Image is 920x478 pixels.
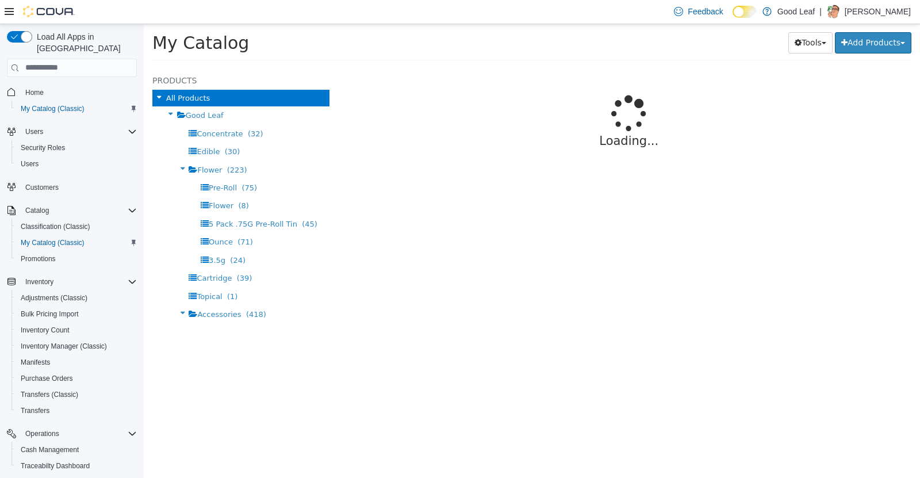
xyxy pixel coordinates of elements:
span: Flower [53,142,78,150]
span: Operations [25,429,59,438]
button: Security Roles [11,140,141,156]
span: Inventory Count [21,326,70,335]
span: Transfers (Classic) [16,388,137,401]
button: Classification (Classic) [11,219,141,235]
span: Bulk Pricing Import [16,307,137,321]
button: Transfers [11,403,141,419]
a: Inventory Manager (Classic) [16,339,112,353]
span: (8) [94,177,105,186]
a: Traceabilty Dashboard [16,459,94,473]
button: Purchase Orders [11,370,141,387]
span: Catalog [25,206,49,215]
a: My Catalog (Classic) [16,102,89,116]
a: Transfers (Classic) [16,388,83,401]
span: (24) [86,232,102,240]
span: Inventory Manager (Classic) [16,339,137,353]
span: Cash Management [16,443,137,457]
input: Dark Mode [733,6,757,18]
h5: Products [9,49,186,63]
span: Catalog [21,204,137,217]
button: Home [2,84,141,101]
span: Accessories [53,286,97,295]
a: Security Roles [16,141,70,155]
button: Adjustments (Classic) [11,290,141,306]
span: Customers [25,183,59,192]
span: (1) [83,268,94,277]
button: Inventory [2,274,141,290]
span: 3.5g [65,232,82,240]
span: Ounce [65,213,89,222]
button: Manifests [11,354,141,370]
span: Users [21,125,137,139]
span: Traceabilty Dashboard [21,461,90,471]
span: (75) [98,159,113,168]
span: Inventory [21,275,137,289]
span: My Catalog [9,9,105,29]
button: Users [21,125,48,139]
span: (71) [94,213,109,222]
span: (418) [102,286,122,295]
span: My Catalog (Classic) [21,238,85,247]
span: (30) [81,123,97,132]
span: Topical [53,268,78,277]
span: Bulk Pricing Import [21,309,79,319]
span: Home [21,85,137,100]
span: Security Roles [16,141,137,155]
span: (45) [158,196,174,204]
button: Promotions [11,251,141,267]
button: Operations [21,427,64,441]
button: Inventory [21,275,58,289]
button: Catalog [21,204,53,217]
button: Catalog [2,202,141,219]
span: Concentrate [53,105,99,114]
span: (223) [83,142,103,150]
span: Manifests [21,358,50,367]
a: Inventory Count [16,323,74,337]
span: My Catalog (Classic) [16,236,137,250]
span: Transfers [21,406,49,415]
span: Cash Management [21,445,79,454]
button: Transfers (Classic) [11,387,141,403]
button: My Catalog (Classic) [11,101,141,117]
span: Manifests [16,355,137,369]
span: My Catalog (Classic) [21,104,85,113]
span: Classification (Classic) [21,222,90,231]
span: Promotions [21,254,56,263]
img: Cova [23,6,75,17]
a: Promotions [16,252,60,266]
span: Feedback [688,6,723,17]
span: Load All Apps in [GEOGRAPHIC_DATA] [32,31,137,54]
span: Traceabilty Dashboard [16,459,137,473]
a: Home [21,86,48,100]
button: Tools [645,8,689,29]
p: | [819,5,822,18]
span: (32) [104,105,120,114]
p: Good Leaf [777,5,815,18]
a: Classification (Classic) [16,220,95,234]
span: Transfers [16,404,137,418]
a: Adjustments (Classic) [16,291,92,305]
button: Traceabilty Dashboard [11,458,141,474]
span: Adjustments (Classic) [16,291,137,305]
button: Operations [2,426,141,442]
span: Purchase Orders [16,372,137,385]
button: Inventory Count [11,322,141,338]
button: Users [11,156,141,172]
span: All Products [22,70,66,78]
span: My Catalog (Classic) [16,102,137,116]
span: Inventory Manager (Classic) [21,342,107,351]
button: Customers [2,179,141,196]
span: Edible [53,123,76,132]
button: Users [2,124,141,140]
a: Manifests [16,355,55,369]
span: 5 Pack .75G Pre-Roll Tin [65,196,154,204]
span: Inventory [25,277,53,286]
span: Adjustments (Classic) [21,293,87,303]
a: Users [16,157,43,171]
p: [PERSON_NAME] [845,5,911,18]
span: Promotions [16,252,137,266]
span: Pre-Roll [65,159,93,168]
button: Bulk Pricing Import [11,306,141,322]
button: Inventory Manager (Classic) [11,338,141,354]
